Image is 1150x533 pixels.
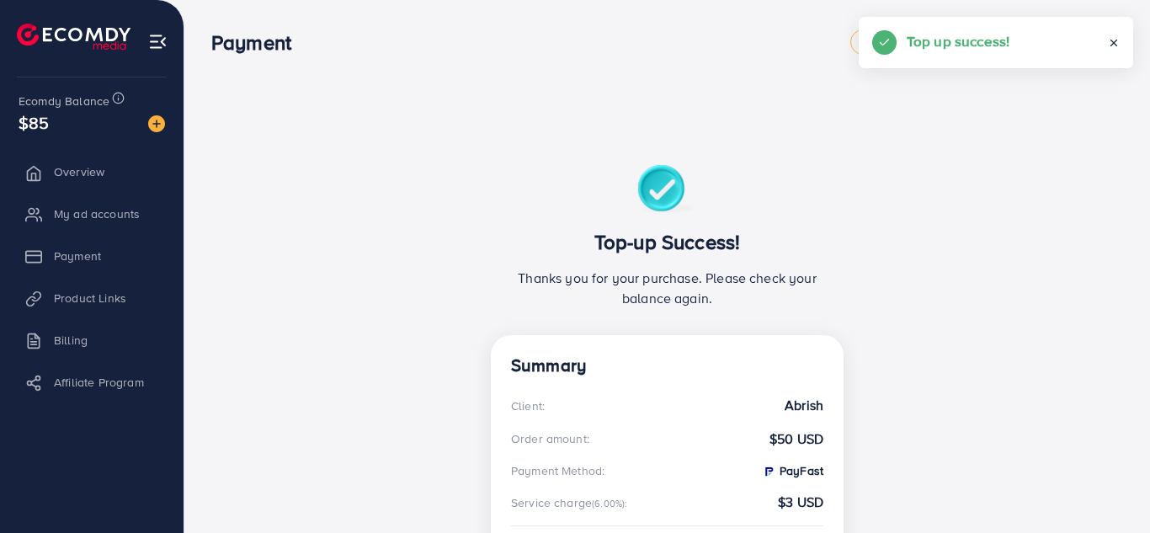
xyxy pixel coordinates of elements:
img: logo [17,24,130,50]
strong: $3 USD [778,493,823,512]
img: menu [148,32,168,51]
img: image [148,115,165,132]
h3: Payment [211,30,305,55]
img: PayFast [762,465,775,478]
a: adreach_new_package [850,29,992,55]
div: Service charge [511,494,633,511]
div: Client: [511,397,545,414]
strong: Abrish [785,396,823,415]
div: Order amount: [511,430,589,447]
h5: Top up success! [907,30,1009,52]
small: (6.00%): [592,497,627,510]
strong: $50 USD [769,429,823,449]
p: Thanks you for your purchase. Please check your balance again. [511,268,823,308]
span: $85 [19,110,49,135]
h3: Top-up Success! [511,230,823,254]
strong: PayFast [762,462,823,479]
div: Payment Method: [511,462,604,479]
span: Ecomdy Balance [19,93,109,109]
img: success [637,165,697,216]
h4: Summary [511,355,823,376]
